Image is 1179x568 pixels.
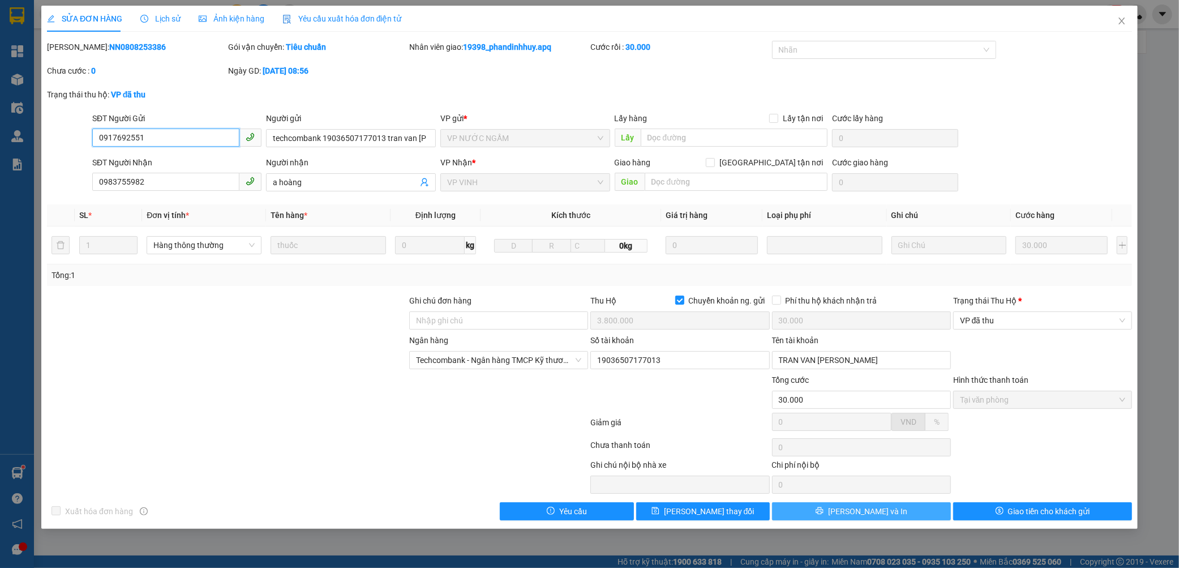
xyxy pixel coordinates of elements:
button: printer[PERSON_NAME] và In [772,502,951,520]
label: Tên tài khoản [772,336,819,345]
span: picture [199,15,207,23]
div: Người nhận [266,156,436,169]
span: Cước hàng [1015,211,1054,220]
input: C [571,239,605,253]
label: Hình thức thanh toán [953,375,1028,385]
span: Giao hàng [615,158,651,167]
th: Ghi chú [887,204,1011,227]
span: Xuất hóa đơn hàng [61,505,138,518]
img: icon [282,15,291,24]
span: user-add [420,178,429,187]
span: Lấy [615,129,641,147]
div: Trạng thái Thu Hộ [953,294,1132,307]
div: SĐT Người Gửi [92,112,262,125]
span: [GEOGRAPHIC_DATA] tận nơi [715,156,828,169]
b: [DATE] 08:56 [263,66,308,75]
span: phone [246,133,255,142]
button: dollarGiao tiền cho khách gửi [953,502,1132,520]
span: [PERSON_NAME] thay đổi [664,505,754,518]
span: Tổng cước [772,375,809,385]
span: Phí thu hộ khách nhận trả [781,294,882,307]
div: Tổng: 1 [52,269,455,281]
input: Số tài khoản [590,351,769,369]
div: Gói vận chuyển: [228,41,407,53]
label: Cước lấy hàng [832,114,883,123]
span: close [1117,16,1126,25]
input: VD: Bàn, Ghế [271,236,385,254]
span: Đơn vị tính [147,211,189,220]
span: Tại văn phòng [960,391,1125,408]
span: VP Nhận [440,158,472,167]
span: Yêu cầu xuất hóa đơn điện tử [282,14,402,23]
span: Techcombank - Ngân hàng TMCP Kỹ thương Việt Nam [416,352,581,369]
th: Loại phụ phí [762,204,886,227]
label: Ngân hàng [409,336,448,345]
span: Ảnh kiện hàng [199,14,264,23]
span: Yêu cầu [559,505,587,518]
div: VP gửi [440,112,610,125]
span: dollar [996,507,1004,516]
button: delete [52,236,70,254]
b: 0 [91,66,96,75]
label: Cước giao hàng [832,158,888,167]
span: Lấy hàng [615,114,648,123]
b: Tiêu chuẩn [286,42,326,52]
b: NN0808253386 [109,42,166,52]
input: 0 [666,236,758,254]
div: Ngày GD: [228,65,407,77]
label: Ghi chú đơn hàng [409,296,471,305]
div: Chưa cước : [47,65,226,77]
input: 0 [1015,236,1108,254]
button: plus [1117,236,1127,254]
span: % [934,417,940,426]
span: printer [816,507,824,516]
span: VP VINH [447,174,603,191]
span: Thu Hộ [590,296,616,305]
span: Lịch sử [140,14,181,23]
div: Chưa thanh toán [590,439,771,459]
div: Chi phí nội bộ [772,459,951,476]
input: Ghi chú đơn hàng [409,311,588,330]
span: save [651,507,659,516]
span: Giao [615,173,645,191]
button: Close [1106,6,1138,37]
span: Lấy tận nơi [778,112,828,125]
div: Giảm giá [590,416,771,436]
button: exclamation-circleYêu cầu [500,502,633,520]
span: Kích thước [551,211,590,220]
b: VP đã thu [111,90,146,99]
span: Giao tiền cho khách gửi [1008,505,1090,518]
b: 19398_phandinhhuy.apq [463,42,551,52]
span: VP đã thu [960,312,1125,329]
span: Chuyển khoản ng. gửi [684,294,770,307]
input: R [532,239,571,253]
span: Hàng thông thường [153,237,255,254]
b: 30.000 [625,42,650,52]
span: SỬA ĐƠN HÀNG [47,14,122,23]
div: Cước rồi : [590,41,769,53]
input: Cước lấy hàng [832,129,958,147]
span: SL [79,211,88,220]
span: VND [901,417,916,426]
div: Trạng thái thu hộ: [47,88,271,101]
div: Ghi chú nội bộ nhà xe [590,459,769,476]
span: phone [246,177,255,186]
span: kg [465,236,476,254]
span: VP NƯỚC NGẦM [447,130,603,147]
div: SĐT Người Nhận [92,156,262,169]
input: Cước giao hàng [832,173,958,191]
span: exclamation-circle [547,507,555,516]
div: Nhân viên giao: [409,41,588,53]
span: clock-circle [140,15,148,23]
input: Dọc đường [641,129,828,147]
span: Tên hàng [271,211,307,220]
input: Dọc đường [645,173,828,191]
span: 0kg [605,239,648,253]
input: Ghi Chú [891,236,1006,254]
span: info-circle [140,507,148,515]
input: D [494,239,533,253]
button: save[PERSON_NAME] thay đổi [636,502,770,520]
input: Tên tài khoản [772,351,951,369]
div: [PERSON_NAME]: [47,41,226,53]
div: Người gửi [266,112,436,125]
